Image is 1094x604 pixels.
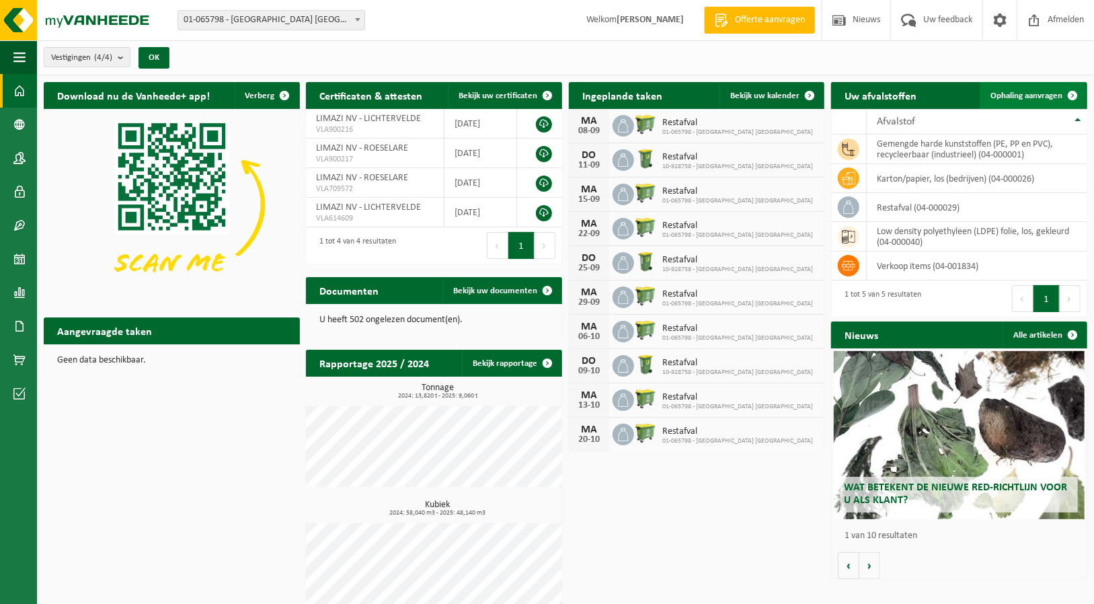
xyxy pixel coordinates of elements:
span: VLA900216 [316,124,434,135]
h2: Aangevraagde taken [44,317,165,344]
span: Afvalstof [877,116,915,127]
span: 10-928758 - [GEOGRAPHIC_DATA] [GEOGRAPHIC_DATA] [662,266,813,274]
a: Offerte aanvragen [704,7,815,34]
a: Wat betekent de nieuwe RED-richtlijn voor u als klant? [834,351,1085,519]
span: 01-065798 - LIMAZI NV - LICHTERVELDE [178,11,364,30]
a: Bekijk uw kalender [719,82,823,109]
td: low density polyethyleen (LDPE) folie, los, gekleurd (04-000040) [867,222,1087,252]
span: Restafval [662,392,813,403]
img: WB-0240-HPE-GN-50 [634,250,657,273]
strong: [PERSON_NAME] [617,15,684,25]
div: 15-09 [576,195,602,204]
button: Next [535,232,555,259]
span: 01-065798 - LIMAZI NV - LICHTERVELDE [178,10,365,30]
button: Vestigingen(4/4) [44,47,130,67]
img: WB-0660-HPE-GN-50 [634,319,657,342]
a: Ophaling aanvragen [980,82,1086,109]
span: VLA900217 [316,154,434,165]
a: Bekijk rapportage [462,350,561,377]
span: 10-928758 - [GEOGRAPHIC_DATA] [GEOGRAPHIC_DATA] [662,369,813,377]
span: VLA709572 [316,184,434,194]
a: Bekijk uw certificaten [448,82,561,109]
td: [DATE] [444,109,517,139]
span: Bekijk uw certificaten [459,91,537,100]
span: Verberg [245,91,275,100]
h2: Rapportage 2025 / 2024 [306,350,442,376]
button: Vorige [838,552,859,579]
div: MA [576,219,602,229]
button: OK [139,47,169,69]
div: 1 tot 5 van 5 resultaten [838,284,921,313]
div: 11-09 [576,161,602,170]
h3: Kubiek [313,500,562,517]
span: 01-065798 - [GEOGRAPHIC_DATA] [GEOGRAPHIC_DATA] [662,231,813,239]
span: Restafval [662,186,813,197]
td: gemengde harde kunststoffen (PE, PP en PVC), recycleerbaar (industrieel) (04-000001) [867,135,1087,164]
span: Vestigingen [51,48,112,68]
a: Alle artikelen [1003,322,1086,348]
button: Previous [1012,285,1033,312]
img: Download de VHEPlus App [44,109,300,301]
div: DO [576,150,602,161]
span: Restafval [662,324,813,334]
div: 29-09 [576,298,602,307]
button: 1 [1033,285,1060,312]
span: VLA614609 [316,213,434,224]
div: MA [576,116,602,126]
td: verkoop items (04-001834) [867,252,1087,280]
td: restafval (04-000029) [867,193,1087,222]
div: MA [576,390,602,401]
p: U heeft 502 ongelezen document(en). [319,315,549,325]
span: 10-928758 - [GEOGRAPHIC_DATA] [GEOGRAPHIC_DATA] [662,163,813,171]
img: WB-0240-HPE-GN-50 [634,147,657,170]
span: Wat betekent de nieuwe RED-richtlijn voor u als klant? [844,482,1067,506]
div: DO [576,356,602,367]
h2: Certificaten & attesten [306,82,436,108]
img: WB-0660-HPE-GN-50 [634,387,657,410]
span: 01-065798 - [GEOGRAPHIC_DATA] [GEOGRAPHIC_DATA] [662,197,813,205]
span: Restafval [662,426,813,437]
span: 01-065798 - [GEOGRAPHIC_DATA] [GEOGRAPHIC_DATA] [662,300,813,308]
span: Restafval [662,221,813,231]
span: Bekijk uw kalender [730,91,799,100]
div: 13-10 [576,401,602,410]
span: Restafval [662,358,813,369]
img: WB-0660-HPE-GN-50 [634,422,657,445]
span: 01-065798 - [GEOGRAPHIC_DATA] [GEOGRAPHIC_DATA] [662,334,813,342]
button: Next [1060,285,1081,312]
img: WB-0660-HPE-GN-50 [634,285,657,307]
h2: Nieuws [831,322,892,348]
span: 01-065798 - [GEOGRAPHIC_DATA] [GEOGRAPHIC_DATA] [662,437,813,445]
div: 09-10 [576,367,602,376]
div: DO [576,253,602,264]
div: 08-09 [576,126,602,136]
span: 2024: 13,820 t - 2025: 9,060 t [313,393,562,400]
p: 1 van 10 resultaten [845,531,1081,541]
count: (4/4) [94,53,112,62]
div: 22-09 [576,229,602,239]
div: MA [576,424,602,435]
span: LIMAZI NV - LICHTERVELDE [316,114,421,124]
span: 2024: 58,040 m3 - 2025: 48,140 m3 [313,510,562,517]
span: LIMAZI NV - LICHTERVELDE [316,202,421,213]
div: 1 tot 4 van 4 resultaten [313,231,396,260]
button: Volgende [859,552,880,579]
div: MA [576,287,602,298]
img: WB-0240-HPE-GN-50 [634,353,657,376]
div: 06-10 [576,332,602,342]
span: Restafval [662,289,813,300]
a: Bekijk uw documenten [442,277,561,304]
div: 20-10 [576,435,602,445]
td: [DATE] [444,198,517,227]
span: LIMAZI NV - ROESELARE [316,173,408,183]
span: Restafval [662,118,813,128]
img: WB-0660-HPE-GN-50 [634,182,657,204]
button: Previous [487,232,508,259]
div: 25-09 [576,264,602,273]
span: Bekijk uw documenten [453,287,537,295]
p: Geen data beschikbaar. [57,356,286,365]
div: MA [576,184,602,195]
span: Restafval [662,152,813,163]
h2: Download nu de Vanheede+ app! [44,82,223,108]
h2: Uw afvalstoffen [831,82,930,108]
